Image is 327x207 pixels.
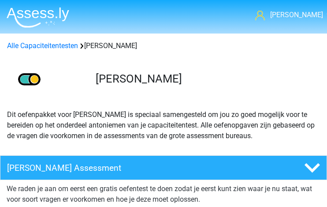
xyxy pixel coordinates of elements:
[4,41,323,51] div: [PERSON_NAME]
[7,41,78,50] a: Alle Capaciteitentesten
[7,7,69,28] img: Assessly
[7,109,320,141] p: Dit oefenpakket voor [PERSON_NAME] is speciaal samengesteld om jou zo goed mogelijk voor te berei...
[7,155,320,180] a: [PERSON_NAME] Assessment
[7,184,320,205] p: We raden je aan om eerst een gratis oefentest te doen zodat je eerst kunt zien waar je nu staat, ...
[7,58,51,102] img: antoniemen
[270,11,323,19] span: [PERSON_NAME]
[255,10,320,20] a: [PERSON_NAME]
[96,72,314,86] h3: [PERSON_NAME]
[7,163,266,173] h4: [PERSON_NAME] Assessment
